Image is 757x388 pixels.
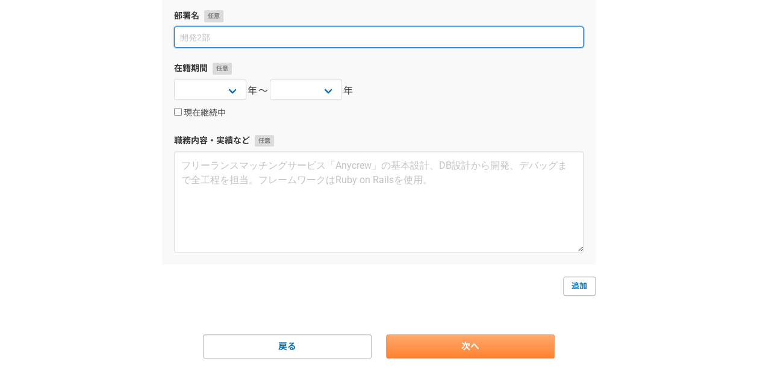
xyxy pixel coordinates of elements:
[203,334,372,358] a: 戻る
[248,84,269,98] span: 年〜
[174,27,584,48] input: 開発2部
[174,10,584,22] label: 部署名
[174,108,226,119] label: 現在継続中
[174,62,584,75] label: 在籍期間
[174,134,584,147] label: 職務内容・実績など
[174,108,182,116] input: 現在継続中
[563,277,596,296] a: 追加
[386,334,555,358] a: 次へ
[343,84,354,98] span: 年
